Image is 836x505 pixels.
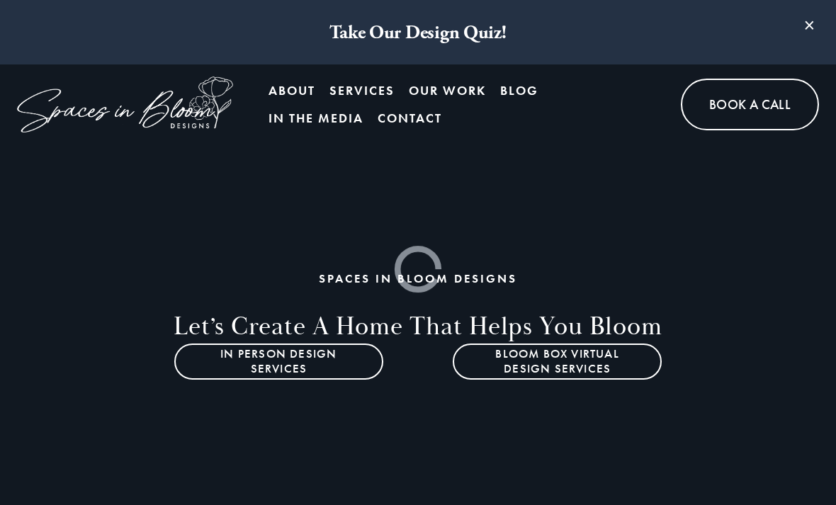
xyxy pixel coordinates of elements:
[329,76,395,104] a: folder dropdown
[174,344,383,380] a: In Person Design Services
[329,78,395,103] span: Services
[500,76,538,104] a: Blog
[453,344,662,380] a: Bloom Box Virtual Design Services
[17,76,233,132] img: Spaces in Bloom Designs
[35,311,801,344] h2: Let’s Create a home that helps you bloom
[409,76,486,104] a: Our Work
[681,79,819,130] a: Book A Call
[269,76,315,104] a: About
[378,104,442,132] a: Contact
[269,104,363,132] a: In the Media
[35,271,801,287] h1: SPACES IN BLOOM DESIGNS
